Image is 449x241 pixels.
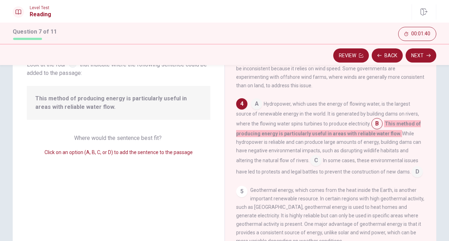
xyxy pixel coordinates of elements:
[35,94,202,111] span: This method of producing energy is particularly useful in areas with reliable water flow.
[236,101,419,127] span: Hydropower, which uses the energy of flowing water, is the largest source of renewable energy in ...
[411,31,430,37] span: 00:01:40
[371,118,383,129] span: B
[13,28,58,36] h1: Question 7 of 11
[406,48,436,63] button: Next
[251,98,262,110] span: A
[310,155,322,166] span: C
[74,135,163,141] span: Where would the sentence best fit?
[412,166,423,177] span: D
[236,98,247,110] div: 4
[27,59,210,77] span: Look at the four that indicate where the following sentence could be added to the passage:
[236,158,418,175] span: In some cases, these environmental issues have led to protests and legal battles to prevent the c...
[372,48,403,63] button: Back
[398,27,436,41] button: 00:01:40
[44,149,193,155] span: Click on an option (A, B, C, or D) to add the sentence to the passage
[333,48,369,63] button: Review
[30,5,51,10] span: Level Test
[30,10,51,19] h1: Reading
[236,186,247,197] div: 5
